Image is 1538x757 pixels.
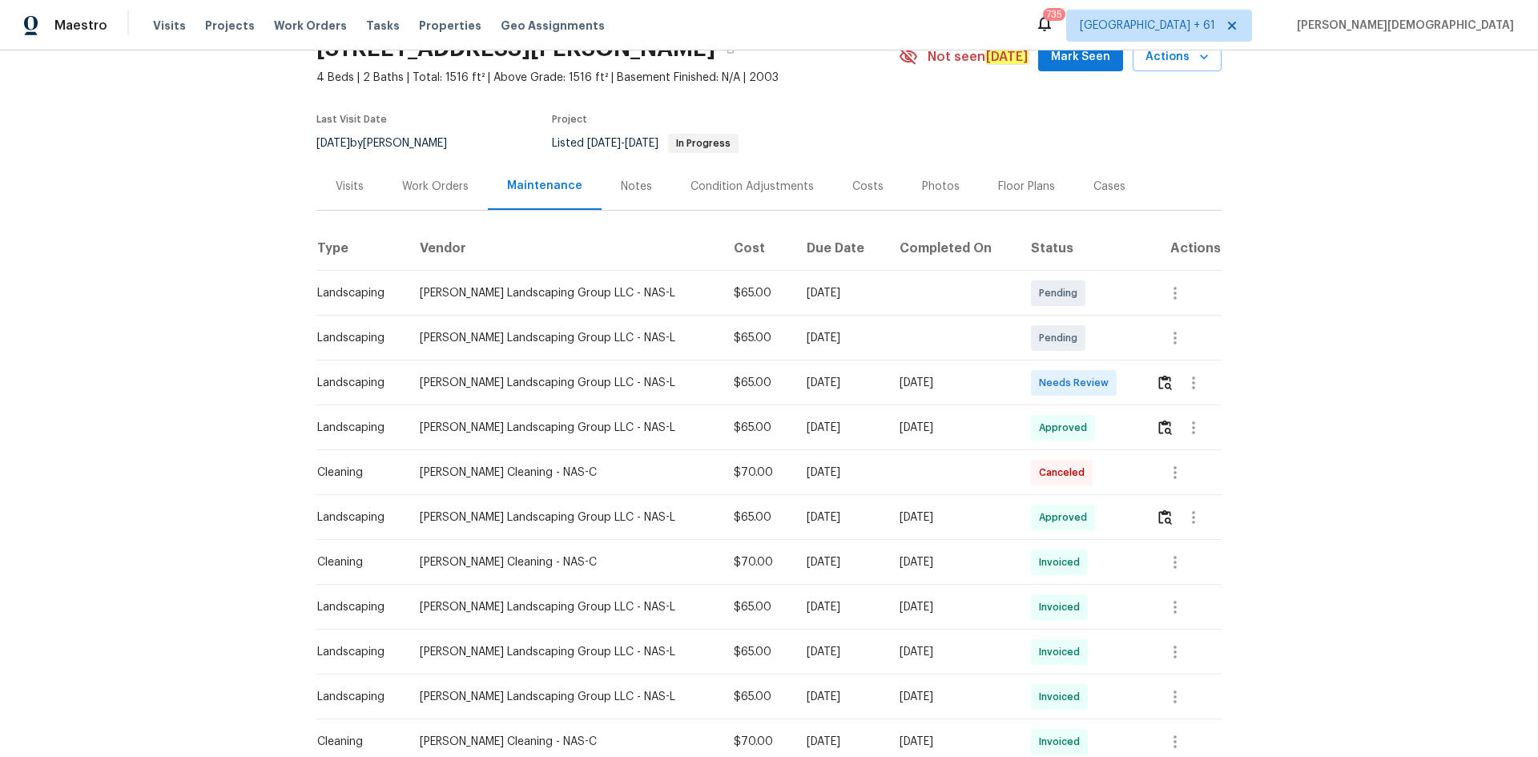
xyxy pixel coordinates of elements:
[402,179,469,195] div: Work Orders
[734,420,781,436] div: $65.00
[807,420,874,436] div: [DATE]
[734,509,781,525] div: $65.00
[1080,18,1215,34] span: [GEOGRAPHIC_DATA] + 61
[1158,375,1172,390] img: Review Icon
[734,644,781,660] div: $65.00
[900,420,1005,436] div: [DATE]
[1158,509,1172,525] img: Review Icon
[420,330,708,346] div: [PERSON_NAME] Landscaping Group LLC - NAS-L
[587,138,658,149] span: -
[887,226,1018,271] th: Completed On
[552,115,587,124] span: Project
[317,509,394,525] div: Landscaping
[317,330,394,346] div: Landscaping
[316,134,466,153] div: by [PERSON_NAME]
[316,70,899,86] span: 4 Beds | 2 Baths | Total: 1516 ft² | Above Grade: 1516 ft² | Basement Finished: N/A | 2003
[807,330,874,346] div: [DATE]
[670,139,737,148] span: In Progress
[734,465,781,481] div: $70.00
[900,554,1005,570] div: [DATE]
[1156,498,1174,537] button: Review Icon
[900,509,1005,525] div: [DATE]
[807,375,874,391] div: [DATE]
[807,554,874,570] div: [DATE]
[366,20,400,31] span: Tasks
[316,226,407,271] th: Type
[734,734,781,750] div: $70.00
[1046,6,1062,22] div: 735
[1133,42,1222,72] button: Actions
[407,226,721,271] th: Vendor
[807,465,874,481] div: [DATE]
[420,285,708,301] div: [PERSON_NAME] Landscaping Group LLC - NAS-L
[552,138,739,149] span: Listed
[316,138,350,149] span: [DATE]
[922,179,960,195] div: Photos
[1039,330,1084,346] span: Pending
[734,285,781,301] div: $65.00
[807,285,874,301] div: [DATE]
[316,41,715,57] h2: [STREET_ADDRESS][PERSON_NAME]
[1051,47,1110,67] span: Mark Seen
[900,375,1005,391] div: [DATE]
[1143,226,1222,271] th: Actions
[1038,42,1123,72] button: Mark Seen
[317,554,394,570] div: Cleaning
[807,599,874,615] div: [DATE]
[1093,179,1125,195] div: Cases
[317,599,394,615] div: Landscaping
[420,465,708,481] div: [PERSON_NAME] Cleaning - NAS-C
[153,18,186,34] span: Visits
[928,49,1029,65] span: Not seen
[625,138,658,149] span: [DATE]
[900,689,1005,705] div: [DATE]
[734,554,781,570] div: $70.00
[1018,226,1142,271] th: Status
[1039,599,1086,615] span: Invoiced
[1039,420,1093,436] span: Approved
[316,115,387,124] span: Last Visit Date
[734,689,781,705] div: $65.00
[621,179,652,195] div: Notes
[1158,420,1172,435] img: Review Icon
[419,18,481,34] span: Properties
[1039,644,1086,660] span: Invoiced
[734,375,781,391] div: $65.00
[205,18,255,34] span: Projects
[587,138,621,149] span: [DATE]
[1039,554,1086,570] span: Invoiced
[501,18,605,34] span: Geo Assignments
[1039,285,1084,301] span: Pending
[1156,409,1174,447] button: Review Icon
[985,50,1029,64] em: [DATE]
[336,179,364,195] div: Visits
[507,178,582,194] div: Maintenance
[274,18,347,34] span: Work Orders
[420,644,708,660] div: [PERSON_NAME] Landscaping Group LLC - NAS-L
[420,509,708,525] div: [PERSON_NAME] Landscaping Group LLC - NAS-L
[734,599,781,615] div: $65.00
[900,644,1005,660] div: [DATE]
[317,734,394,750] div: Cleaning
[690,179,814,195] div: Condition Adjustments
[1039,734,1086,750] span: Invoiced
[317,285,394,301] div: Landscaping
[317,420,394,436] div: Landscaping
[54,18,107,34] span: Maestro
[420,420,708,436] div: [PERSON_NAME] Landscaping Group LLC - NAS-L
[317,465,394,481] div: Cleaning
[852,179,884,195] div: Costs
[1156,364,1174,402] button: Review Icon
[807,734,874,750] div: [DATE]
[420,599,708,615] div: [PERSON_NAME] Landscaping Group LLC - NAS-L
[807,644,874,660] div: [DATE]
[420,554,708,570] div: [PERSON_NAME] Cleaning - NAS-C
[721,226,794,271] th: Cost
[317,644,394,660] div: Landscaping
[998,179,1055,195] div: Floor Plans
[734,330,781,346] div: $65.00
[420,689,708,705] div: [PERSON_NAME] Landscaping Group LLC - NAS-L
[794,226,887,271] th: Due Date
[317,689,394,705] div: Landscaping
[1039,509,1093,525] span: Approved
